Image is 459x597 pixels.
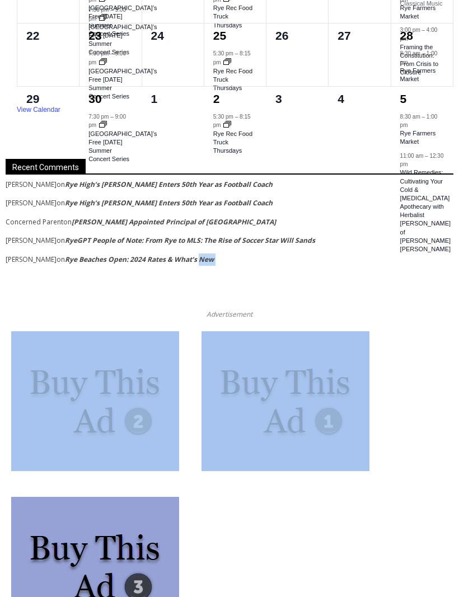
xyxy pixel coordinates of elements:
footer: on [6,253,453,266]
footer: on [6,197,453,209]
a: Rye Rec Food Truck Thursdays [213,130,252,154]
span: – [110,113,114,119]
a: 2 [213,92,220,105]
time: 11:00 am [400,152,424,158]
a: [GEOGRAPHIC_DATA]’s Free [DATE] Summer Concert Series [88,130,157,163]
a: 30 [88,92,101,105]
a: Rye High’s [PERSON_NAME] Enters 50th Year as Football Coach [65,198,273,208]
a: Rye Farmers Market [400,130,436,145]
a: Open Tues. - Sun. [PHONE_NUMBER] [1,112,113,139]
time: 1 [151,92,158,105]
span: [PERSON_NAME] [6,255,57,264]
span: – [422,113,425,119]
a: Rye High’s [PERSON_NAME] Enters 50th Year as Football Coach [65,180,273,189]
time: 5:30 pm [213,113,233,119]
footer: on [6,234,453,247]
time: 4 [338,92,344,105]
time: 29 [26,92,39,105]
footer: on [6,178,453,191]
div: "Chef [PERSON_NAME] omakase menu is nirvana for lovers of great Japanese food." [115,70,165,134]
a: View Calendar [17,106,60,114]
span: [PERSON_NAME] [6,198,57,208]
a: RyeGPT People of Note: From Rye to MLS: The Rise of Soccer Star Will Sands [65,236,315,245]
span: – [235,113,238,119]
img: Buy This Ad [202,331,369,471]
img: Buy This Ad [11,331,179,471]
span: [PERSON_NAME] [6,236,57,245]
time: 7:30 pm [88,113,109,119]
a: 5 [400,92,407,105]
time: 8:15 pm [213,113,251,128]
span: – [425,152,428,158]
span: Open Tues. - Sun. [PHONE_NUMBER] [3,115,110,158]
span: Advertisement [195,309,264,319]
time: 8:30 am [400,113,420,119]
a: [PERSON_NAME] Appointed Principal of [GEOGRAPHIC_DATA] [72,217,276,227]
span: [PERSON_NAME] [6,180,57,189]
footer: on [6,216,453,228]
span: Concerned Parent [6,217,63,227]
time: 3 [275,92,282,105]
span: Recent Comments [6,159,86,174]
a: Rye Beaches Open: 2024 Rates & What’s New [65,255,214,264]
